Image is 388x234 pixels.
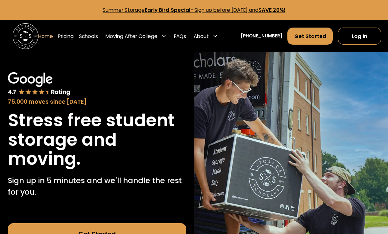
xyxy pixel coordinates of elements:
p: Sign up in 5 minutes and we'll handle the rest for you. [8,175,186,198]
a: FAQs [174,27,186,45]
a: Home [38,27,53,45]
a: home [13,23,38,49]
a: Summer StorageEarly Bird Special- Sign up before [DATE] andSAVE 20%! [103,7,285,13]
h1: Stress free student storage and moving. [8,111,186,168]
a: [PHONE_NUMBER] [241,33,282,39]
strong: Early Bird Special [145,7,190,13]
div: Moving After College [106,32,158,40]
div: About [191,27,220,45]
a: Pricing [58,27,74,45]
a: Get Started [287,28,333,45]
a: Schools [79,27,98,45]
strong: SAVE 20%! [258,7,285,13]
img: Google 4.7 star rating [8,72,70,96]
div: 75,000 moves since [DATE] [8,97,186,106]
div: About [194,32,209,40]
img: Storage Scholars main logo [13,23,38,49]
a: Log In [338,28,381,45]
div: Moving After College [103,27,169,45]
